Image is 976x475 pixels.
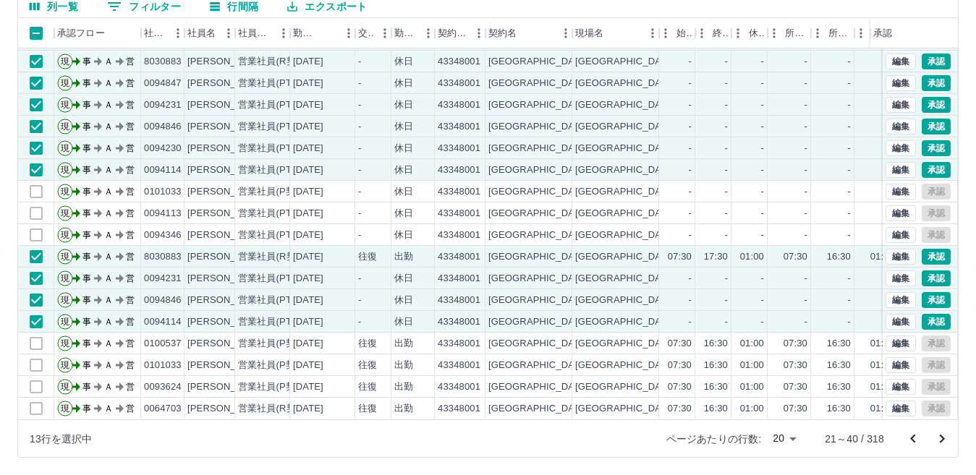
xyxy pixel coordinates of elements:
button: 編集 [886,184,916,200]
div: [DATE] [293,163,323,177]
div: 休日 [394,98,413,112]
div: 43348001 [438,55,480,69]
div: [GEOGRAPHIC_DATA]立向陽小学校 [575,272,732,286]
div: [GEOGRAPHIC_DATA]立向陽小学校 [575,98,732,112]
div: [GEOGRAPHIC_DATA] [488,185,588,199]
div: 社員番号 [144,18,167,48]
div: 社員番号 [141,18,184,48]
text: 営 [126,121,135,132]
div: 16:30 [827,250,851,264]
button: 編集 [886,401,916,416]
div: - [805,294,807,307]
button: 編集 [886,314,916,330]
div: [PERSON_NAME] [187,120,266,134]
button: 承認 [922,162,951,178]
div: - [805,120,807,134]
button: メニュー [218,22,239,44]
div: 8030883 [144,55,182,69]
div: - [689,163,692,177]
div: [DATE] [293,315,323,329]
div: [GEOGRAPHIC_DATA] [488,55,588,69]
div: - [761,120,764,134]
div: [DATE] [293,294,323,307]
div: - [848,272,851,286]
div: 営業社員(P契約) [238,185,308,199]
div: - [689,98,692,112]
div: 休日 [394,294,413,307]
div: 休日 [394,207,413,221]
text: 事 [82,230,91,240]
button: 承認 [922,270,951,286]
text: 現 [61,187,69,197]
text: 現 [61,56,69,67]
div: 営業社員(PT契約) [238,207,314,221]
button: 編集 [886,75,916,91]
text: 営 [126,295,135,305]
div: 休日 [394,228,413,242]
div: 社員区分 [238,18,273,48]
text: 事 [82,143,91,153]
button: メニュー [167,22,189,44]
div: - [761,77,764,90]
div: [GEOGRAPHIC_DATA]立向陽小学校 [575,207,732,221]
button: 編集 [886,205,916,221]
div: [PERSON_NAME] [187,163,266,177]
div: [GEOGRAPHIC_DATA] [488,207,588,221]
div: - [725,77,728,90]
text: 営 [126,100,135,110]
div: 07:30 [784,250,807,264]
div: 現場名 [575,18,603,48]
text: 営 [126,230,135,240]
div: 承認フロー [54,18,141,48]
div: - [848,55,851,69]
text: 事 [82,78,91,88]
div: 0094846 [144,120,182,134]
div: - [848,142,851,155]
text: 現 [61,165,69,175]
button: 承認 [922,97,951,113]
div: 休日 [394,77,413,90]
div: - [805,272,807,286]
div: 休日 [394,163,413,177]
div: - [358,98,361,112]
div: 出勤 [394,250,413,264]
div: 営業社員(R契約) [238,55,308,69]
div: [PERSON_NAME] [187,228,266,242]
text: 営 [126,56,135,67]
div: 営業社員(PT契約) [238,272,314,286]
div: 休憩 [731,18,768,48]
text: 事 [82,100,91,110]
button: メニュー [468,22,490,44]
text: 営 [126,78,135,88]
text: Ａ [104,100,113,110]
div: - [689,142,692,155]
div: 0094231 [144,272,182,286]
button: メニュー [417,22,439,44]
div: - [761,228,764,242]
div: [GEOGRAPHIC_DATA]立向陽小学校 [575,77,732,90]
div: [DATE] [293,55,323,69]
div: - [805,98,807,112]
text: 現 [61,100,69,110]
text: 営 [126,165,135,175]
div: - [358,228,361,242]
button: 承認 [922,119,951,134]
button: 編集 [886,227,916,243]
button: 次のページへ [928,424,956,453]
div: - [358,294,361,307]
button: 承認 [922,140,951,156]
button: 編集 [886,270,916,286]
div: 勤務日 [293,18,318,48]
text: Ａ [104,165,113,175]
div: - [848,77,851,90]
div: 43348001 [438,250,480,264]
div: [GEOGRAPHIC_DATA]立向陽小学校 [575,228,732,242]
div: - [761,142,764,155]
text: 現 [61,295,69,305]
div: - [689,120,692,134]
div: [PERSON_NAME] [187,315,266,329]
div: 勤務日 [290,18,355,48]
text: Ａ [104,230,113,240]
text: 現 [61,143,69,153]
div: - [805,55,807,69]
